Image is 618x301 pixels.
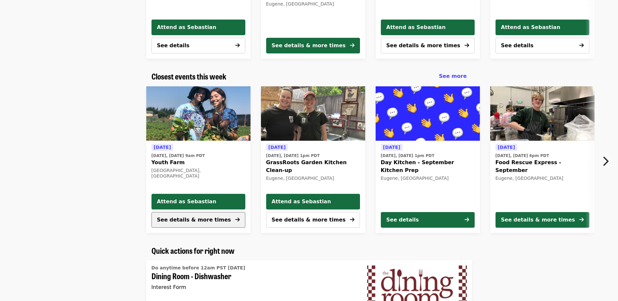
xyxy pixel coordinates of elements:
[496,212,589,228] button: See details & more times
[266,212,360,228] button: See details & more times
[151,153,205,159] time: [DATE], [DATE] 9am PDT
[350,217,354,223] i: arrow-right icon
[157,198,240,206] span: Attend as Sebastian
[151,38,245,53] button: See details
[383,145,400,150] span: [DATE]
[151,265,245,270] span: Do anytime before 12am PST [DATE]
[151,168,245,179] div: [GEOGRAPHIC_DATA], [GEOGRAPHIC_DATA]
[386,42,460,49] span: See details & more times
[261,86,365,141] a: GrassRoots Garden Kitchen Clean-up
[381,20,475,35] button: Attend as Sebastian
[151,159,245,166] span: Youth Farm
[157,42,190,49] span: See details
[496,153,549,159] time: [DATE], [DATE] 6pm PDT
[465,42,469,49] i: arrow-right icon
[439,73,467,79] span: See more
[381,38,475,53] button: See details & more times
[235,217,240,223] i: arrow-right icon
[381,176,475,181] div: Eugene, [GEOGRAPHIC_DATA]
[376,86,480,141] img: Day Kitchen - September Kitchen Prep organized by FOOD For Lane County
[496,20,589,35] button: Attend as Sebastian
[496,38,589,53] button: See details
[501,23,584,31] span: Attend as Sebastian
[272,198,354,206] span: Attend as Sebastian
[157,217,231,223] span: See details & more times
[151,143,245,180] a: See details for "Youth Farm"
[154,145,171,150] span: [DATE]
[439,72,467,80] a: See more
[266,38,360,53] button: See details & more times
[146,86,251,141] a: Youth Farm
[498,145,515,150] span: [DATE]
[151,72,226,81] a: Closest events this week
[381,153,435,159] time: [DATE], [DATE] 1pm PDT
[151,70,226,82] span: Closest events this week
[381,212,475,228] button: See details
[272,217,346,223] span: See details & more times
[496,159,589,174] span: Food Rescue Express - September
[157,23,240,31] span: Attend as Sebastian
[266,194,360,209] button: Attend as Sebastian
[151,20,245,35] button: Attend as Sebastian
[151,284,186,290] span: Interest Form
[386,23,469,31] span: Attend as Sebastian
[268,145,286,150] span: [DATE]
[376,86,480,233] a: See details for "Day Kitchen - September Kitchen Prep"
[146,86,251,141] img: Youth Farm organized by FOOD For Lane County
[272,42,346,50] div: See details & more times
[151,245,235,256] span: Quick actions for right now
[501,42,534,49] span: See details
[151,271,352,281] span: Dining Room - Dishwasher
[501,216,575,224] div: See details & more times
[386,216,419,224] div: See details
[490,86,595,141] img: Food Rescue Express - September organized by FOOD For Lane County
[350,42,354,49] i: arrow-right icon
[151,212,245,228] button: See details & more times
[151,263,352,294] a: See details for "Dining Room - Dishwasher"
[151,194,245,209] button: Attend as Sebastian
[579,217,584,223] i: arrow-right icon
[261,86,365,141] img: GrassRoots Garden Kitchen Clean-up organized by FOOD For Lane County
[266,176,360,181] div: Eugene, [GEOGRAPHIC_DATA]
[596,152,618,170] button: Next item
[381,159,475,174] span: Day Kitchen - September Kitchen Prep
[490,86,595,233] a: See details for "Food Rescue Express - September"
[266,1,360,7] div: Eugene, [GEOGRAPHIC_DATA]
[266,153,320,159] time: [DATE], [DATE] 1pm PDT
[146,72,472,81] div: Closest events this week
[579,42,584,49] i: arrow-right icon
[465,217,469,223] i: arrow-right icon
[235,42,240,49] i: arrow-right icon
[496,176,589,181] div: Eugene, [GEOGRAPHIC_DATA]
[266,159,360,174] span: GrassRoots Garden Kitchen Clean-up
[602,155,609,167] i: chevron-right icon
[266,143,360,182] a: See details for "GrassRoots Garden Kitchen Clean-up"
